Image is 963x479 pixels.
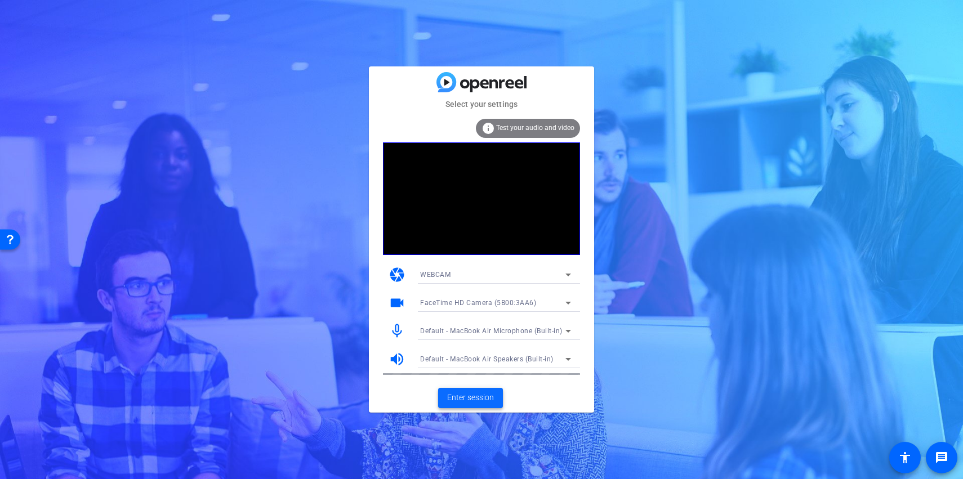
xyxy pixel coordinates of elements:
[436,72,527,92] img: blue-gradient.svg
[420,299,536,307] span: FaceTime HD Camera (5B00:3AA6)
[389,294,405,311] mat-icon: videocam
[447,392,494,404] span: Enter session
[496,124,574,132] span: Test your audio and video
[369,98,594,110] mat-card-subtitle: Select your settings
[481,122,495,135] mat-icon: info
[420,327,563,335] span: Default - MacBook Air Microphone (Built-in)
[420,355,554,363] span: Default - MacBook Air Speakers (Built-in)
[438,388,503,408] button: Enter session
[420,271,451,279] span: WEBCAM
[935,451,948,464] mat-icon: message
[898,451,912,464] mat-icon: accessibility
[389,351,405,368] mat-icon: volume_up
[389,323,405,339] mat-icon: mic_none
[389,266,405,283] mat-icon: camera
